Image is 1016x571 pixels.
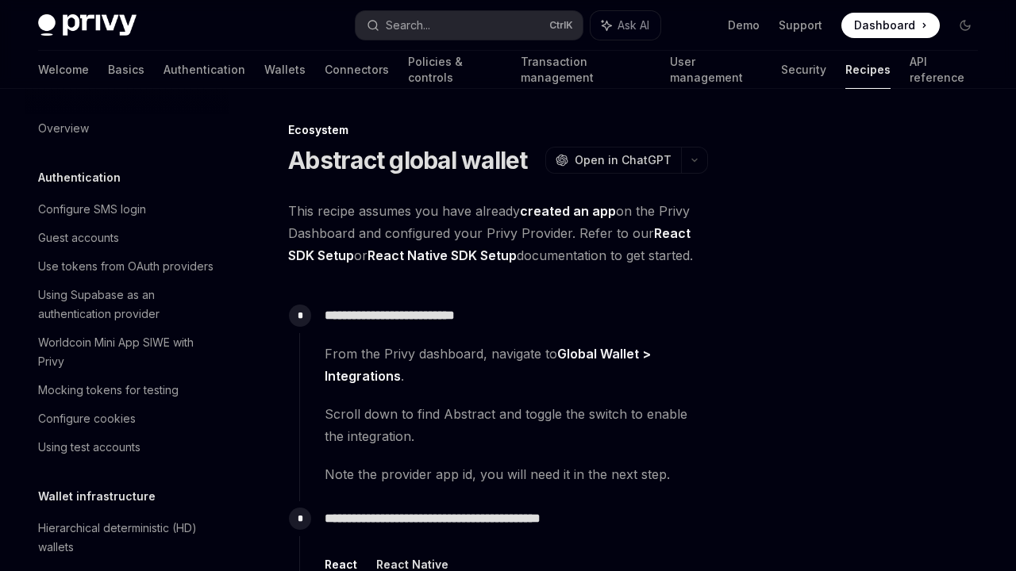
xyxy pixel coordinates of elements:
a: Authentication [164,51,245,89]
button: Open in ChatGPT [545,147,681,174]
span: Ask AI [618,17,649,33]
span: From the Privy dashboard, navigate to . [325,343,707,387]
a: Configure SMS login [25,195,229,224]
button: Toggle dark mode [952,13,978,38]
div: Overview [38,119,89,138]
a: Hierarchical deterministic (HD) wallets [25,514,229,561]
a: Policies & controls [408,51,502,89]
img: dark logo [38,14,137,36]
a: Using Supabase as an authentication provider [25,281,229,328]
a: Use tokens from OAuth providers [25,252,229,281]
button: Ask AI [591,11,660,40]
a: Demo [728,17,760,33]
a: Using test accounts [25,433,229,462]
a: Security [781,51,826,89]
a: Recipes [845,51,891,89]
a: Guest accounts [25,224,229,252]
a: Mocking tokens for testing [25,376,229,404]
a: Transaction management [521,51,650,89]
a: Worldcoin Mini App SIWE with Privy [25,328,229,376]
span: Note the provider app id, you will need it in the next step. [325,463,707,485]
span: Ctrl K [549,19,573,32]
div: Using test accounts [38,438,140,457]
div: Ecosystem [288,122,708,138]
span: Scroll down to find Abstract and toggle the switch to enable the integration. [325,403,707,447]
a: Welcome [38,51,89,89]
h5: Authentication [38,168,121,187]
div: Use tokens from OAuth providers [38,257,214,276]
a: created an app [520,203,616,220]
button: Search...CtrlK [356,11,583,40]
a: User management [670,51,762,89]
a: API reference [910,51,978,89]
h1: Abstract global wallet [288,146,528,174]
a: Overview [25,114,229,143]
h5: Wallet infrastructure [38,487,156,506]
a: Configure cookies [25,404,229,433]
span: This recipe assumes you have already on the Privy Dashboard and configured your Privy Provider. R... [288,200,708,266]
a: Dashboard [841,13,940,38]
div: Configure SMS login [38,200,146,219]
span: Dashboard [854,17,915,33]
div: Search... [386,16,430,35]
a: Wallets [264,51,306,89]
a: Connectors [325,51,389,89]
div: Configure cookies [38,409,136,428]
a: Support [779,17,822,33]
div: Hierarchical deterministic (HD) wallets [38,519,219,557]
div: Guest accounts [38,228,119,247]
div: Using Supabase as an authentication provider [38,285,219,324]
a: Basics [108,51,144,89]
span: Open in ChatGPT [575,152,672,168]
div: Worldcoin Mini App SIWE with Privy [38,333,219,371]
a: React Native SDK Setup [368,247,517,264]
div: Mocking tokens for testing [38,381,179,400]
